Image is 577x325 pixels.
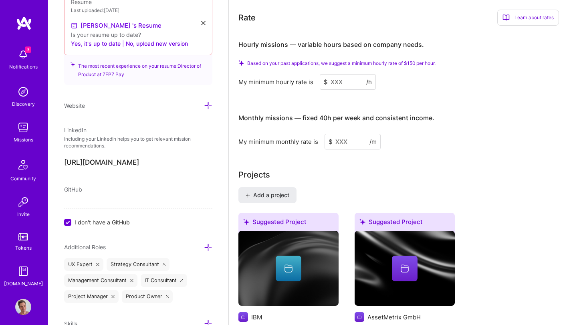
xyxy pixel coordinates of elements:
[359,219,365,225] i: icon SuggestedTeams
[14,135,33,144] div: Missions
[238,169,270,181] div: Projects
[71,22,77,29] img: Resume
[17,210,30,218] div: Invite
[14,155,33,174] img: Community
[18,233,28,240] img: tokens
[126,39,188,48] button: No, upload new version
[238,137,318,146] div: My minimum monthly rate is
[246,191,289,199] span: Add a project
[497,10,559,26] div: Learn about rates
[247,60,436,66] span: Based on your past applications, we suggest a minimum hourly rate of $150 per hour.
[71,6,206,14] div: Last uploaded: [DATE]
[238,312,248,322] img: Company logo
[12,100,35,108] div: Discovery
[64,290,119,303] div: Project Manager
[64,244,106,250] span: Additional Roles
[75,218,130,226] span: I don't have a GitHub
[366,78,372,86] span: /h
[238,231,339,306] img: cover
[238,41,424,48] h4: Hourly missions — variable hours based on company needs.
[71,39,121,48] button: Yes, it's up to date
[122,290,173,303] div: Product Owner
[15,84,31,100] img: discovery
[238,114,434,122] h4: Monthly missions — fixed 40h per week and consistent income.
[15,194,31,210] img: Invite
[141,274,188,287] div: IT Consultant
[243,219,249,225] i: icon SuggestedTeams
[96,263,99,266] i: icon Close
[320,74,376,90] input: XXX
[251,313,262,321] div: IBM
[325,134,381,149] input: XXX
[15,299,31,315] img: User Avatar
[201,21,206,25] i: icon Close
[64,136,212,149] p: Including your LinkedIn helps you to get relevant mission recommendations.
[64,274,137,287] div: Management Consultant
[15,263,31,279] img: guide book
[369,137,377,146] span: /m
[15,244,32,252] div: Tokens
[71,21,161,30] a: [PERSON_NAME] 's Resume
[4,279,43,288] div: [DOMAIN_NAME]
[64,127,87,133] span: LinkedIn
[238,12,256,24] div: Rate
[25,46,31,53] span: 3
[355,312,364,322] img: Company logo
[71,30,206,39] div: Is your resume up to date?
[130,279,133,282] i: icon Close
[355,213,455,234] div: Suggested Project
[238,78,313,86] div: My minimum hourly rate is
[367,313,421,321] div: AssetMetrix GmbH
[9,63,38,71] div: Notifications
[502,14,510,21] i: icon BookOpen
[71,62,75,67] i: icon SuggestedTeams
[329,137,333,146] span: $
[64,258,103,271] div: UX Expert
[64,102,85,109] span: Website
[64,50,212,85] div: The most recent experience on your resume: Director of Product at ZEPZ Pay
[10,174,36,183] div: Community
[64,186,82,193] span: GitHub
[15,46,31,63] img: bell
[16,16,32,30] img: logo
[180,279,184,282] i: icon Close
[107,258,170,271] div: Strategy Consultant
[238,60,244,66] i: Check
[238,213,339,234] div: Suggested Project
[15,119,31,135] img: teamwork
[166,295,169,298] i: icon Close
[122,39,124,48] span: |
[324,78,328,86] span: $
[111,295,115,298] i: icon Close
[163,263,166,266] i: icon Close
[246,193,250,198] i: icon PlusBlack
[355,231,455,306] img: cover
